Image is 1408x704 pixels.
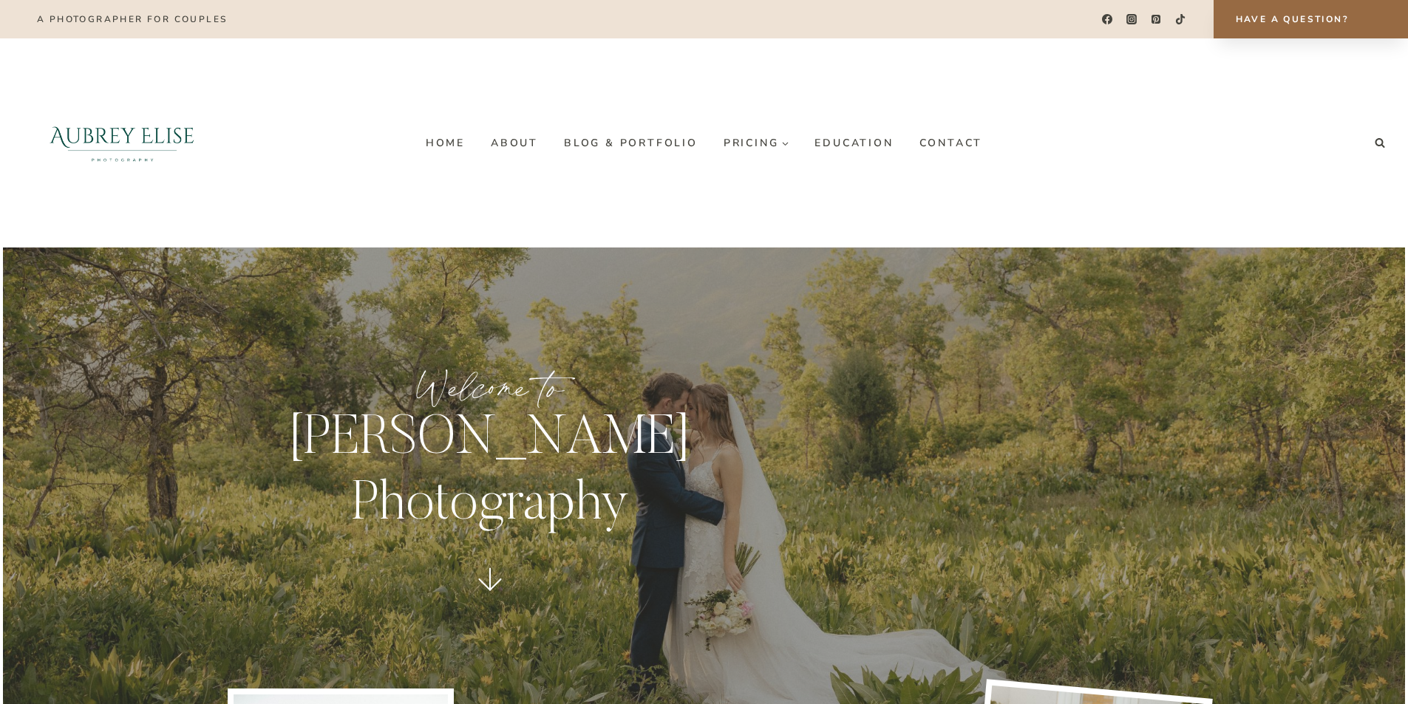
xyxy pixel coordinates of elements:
[37,14,227,24] p: A photographer for couples
[241,360,738,415] p: Welcome to
[710,131,802,154] button: Child menu of Pricing
[18,101,227,185] img: Aubrey Elise Photography
[802,131,906,154] a: Education
[412,131,477,154] a: Home
[241,408,738,539] p: [PERSON_NAME] Photography
[1121,9,1143,30] a: Instagram
[551,131,710,154] a: Blog & Portfolio
[1096,9,1118,30] a: Facebook
[1146,9,1167,30] a: Pinterest
[906,131,996,154] a: Contact
[1370,133,1390,154] button: View Search Form
[412,131,995,154] nav: Primary
[1170,9,1191,30] a: TikTok
[477,131,551,154] a: About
